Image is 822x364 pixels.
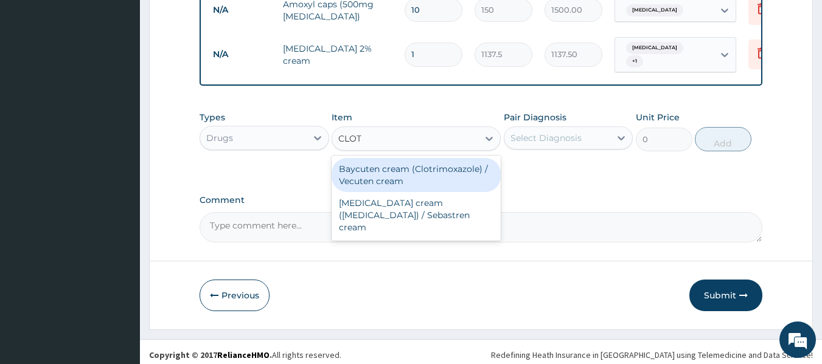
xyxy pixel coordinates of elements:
button: Add [695,127,751,151]
label: Comment [200,195,763,205]
label: Types [200,112,225,123]
div: Redefining Heath Insurance in [GEOGRAPHIC_DATA] using Telemedicine and Data Science! [491,349,813,361]
div: [MEDICAL_DATA] cream ([MEDICAL_DATA]) / Sebastren cream [332,192,501,238]
label: Unit Price [636,111,680,123]
div: Baycuten cream (Clotrimoxazole) / Vecuten cream [332,158,501,192]
div: Drugs [206,132,233,144]
button: Previous [200,280,270,311]
a: RelianceHMO [217,349,270,360]
td: N/A [207,43,277,66]
span: [MEDICAL_DATA] [626,4,683,16]
div: Select Diagnosis [510,132,582,144]
div: Minimize live chat window [200,6,229,35]
td: [MEDICAL_DATA] 2% cream [277,36,399,73]
button: Submit [689,280,762,311]
label: Pair Diagnosis [504,111,566,123]
div: Chat with us now [63,68,204,84]
strong: Copyright © 2017 . [149,349,272,360]
img: d_794563401_company_1708531726252_794563401 [23,61,49,91]
span: We're online! [71,106,168,229]
label: Item [332,111,352,123]
span: [MEDICAL_DATA] [626,42,683,54]
textarea: Type your message and hit 'Enter' [6,238,232,281]
span: + 1 [626,55,643,67]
